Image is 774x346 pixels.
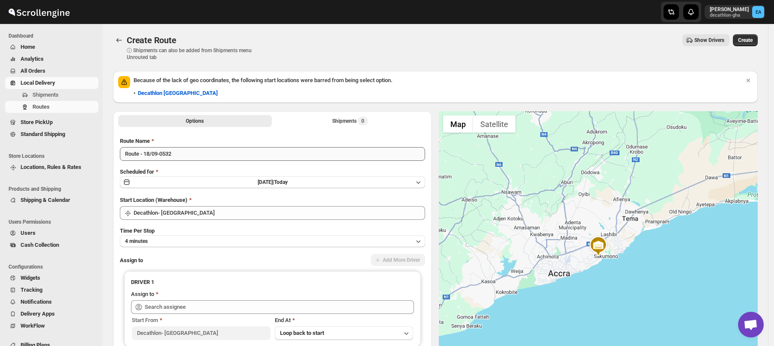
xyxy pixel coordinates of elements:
[5,296,98,308] button: Notifications
[9,153,98,160] span: Store Locations
[358,117,368,125] span: 0
[710,6,749,13] p: [PERSON_NAME]
[131,278,414,287] h3: DRIVER 1
[21,68,45,74] span: All Orders
[21,131,65,137] span: Standard Shipping
[9,263,98,270] span: Configurations
[274,115,427,127] button: Selected Shipments
[710,13,749,18] p: decathlon-gha
[21,164,81,170] span: Locations, Rules & Rates
[131,290,154,299] div: Assign to
[5,272,98,284] button: Widgets
[21,56,44,62] span: Analytics
[120,169,154,175] span: Scheduled for
[694,37,724,44] span: Show Drivers
[113,34,125,46] button: Routes
[275,326,414,340] button: Loop back to start
[120,257,143,263] span: Assign to
[21,197,70,203] span: Shipping & Calendar
[127,35,176,45] span: Create Route
[473,115,515,133] button: Show satellite imagery
[5,308,98,320] button: Delivery Apps
[132,317,158,323] span: Start From
[21,311,55,317] span: Delivery Apps
[120,235,425,247] button: 4 minutes
[738,312,764,337] div: Open chat
[258,179,274,185] span: [DATE] |
[5,89,98,101] button: Shipments
[134,89,218,98] div: •
[120,176,425,188] button: [DATE]|Today
[21,275,40,281] span: Widgets
[5,53,98,65] button: Analytics
[21,44,35,50] span: Home
[120,197,188,203] span: Start Location (Warehouse)
[275,316,414,325] div: End At
[5,227,98,239] button: Users
[705,5,765,19] button: User menu
[9,219,98,225] span: Users Permissions
[138,90,218,96] b: Decathlon [GEOGRAPHIC_DATA]
[134,76,744,85] p: Because of the lack of geo coordinates, the following start locations were barred from being sele...
[21,119,53,125] span: Store PickUp
[443,115,473,133] button: Show street map
[127,47,262,61] p: ⓘ Shipments can also be added from Shipments menu Unrouted tab
[280,330,324,336] span: Loop back to start
[752,6,764,18] span: Emmanuel Adu-Mensah
[9,186,98,192] span: Products and Shipping
[5,41,98,53] button: Home
[5,161,98,173] button: Locations, Rules & Rates
[145,300,414,314] input: Search assignee
[120,228,155,234] span: Time Per Stop
[756,9,762,15] text: EA
[5,239,98,251] button: Cash Collection
[5,320,98,332] button: WorkFlow
[134,206,425,220] input: Search location
[21,287,42,293] span: Tracking
[33,92,59,98] span: Shipments
[133,86,223,100] button: Decathlon [GEOGRAPHIC_DATA]
[5,101,98,113] button: Routes
[682,34,729,46] button: Show Drivers
[21,230,36,236] span: Users
[5,194,98,206] button: Shipping & Calendar
[274,179,288,185] span: Today
[33,104,50,110] span: Routes
[5,65,98,77] button: All Orders
[186,118,204,124] span: Options
[7,1,71,23] img: ScrollEngine
[125,238,148,245] span: 4 minutes
[5,284,98,296] button: Tracking
[21,299,52,305] span: Notifications
[120,147,425,161] input: Eg: Bengaluru Route
[742,74,754,86] button: Dismiss notification
[733,34,758,46] button: Create
[118,115,272,127] button: All Route Options
[21,80,55,86] span: Local Delivery
[9,33,98,39] span: Dashboard
[21,242,59,248] span: Cash Collection
[738,37,753,44] span: Create
[332,117,368,125] div: Shipments
[21,322,45,329] span: WorkFlow
[120,138,150,144] span: Route Name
